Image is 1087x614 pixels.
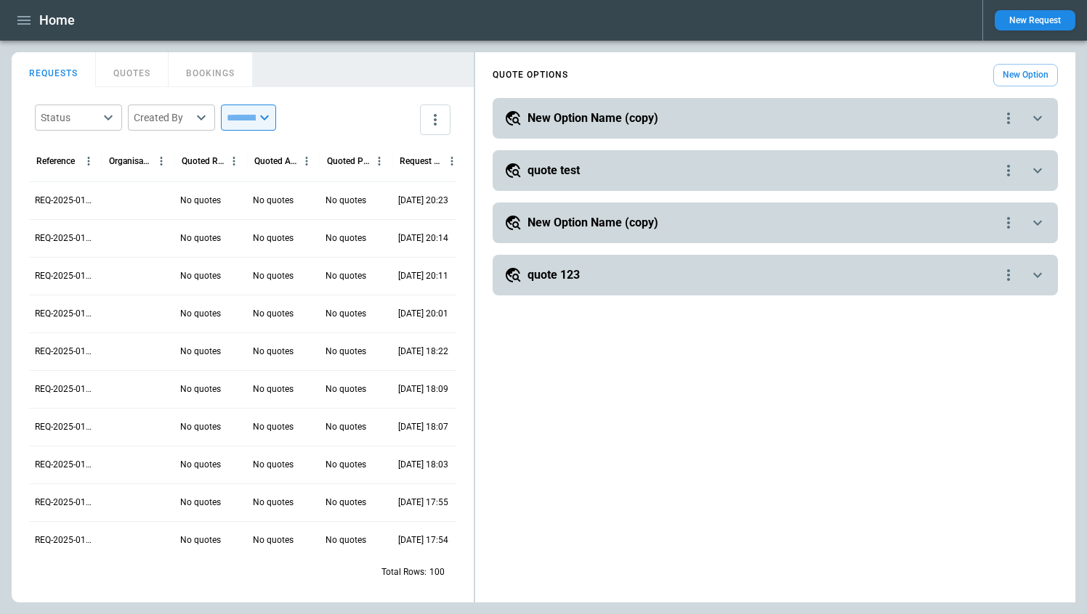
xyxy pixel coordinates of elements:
[169,52,253,87] button: BOOKINGS
[180,270,221,282] p: No quotes
[528,163,580,179] h5: quote test
[253,270,294,282] p: No quotes
[504,214,1046,232] button: New Option Name (copy)quote-option-actions
[326,534,366,547] p: No quotes
[253,383,294,396] p: No quotes
[429,566,445,578] p: 100
[109,156,152,166] div: Organisation
[398,534,448,547] p: 28/08/2025 17:54
[1000,214,1017,232] div: quote-option-actions
[326,308,366,320] p: No quotes
[398,232,448,245] p: 28/08/2025 20:14
[326,459,366,471] p: No quotes
[79,152,98,171] button: Reference column menu
[96,52,169,87] button: QUOTES
[398,270,448,282] p: 28/08/2025 20:11
[180,232,221,245] p: No quotes
[180,308,221,320] p: No quotes
[1000,266,1017,284] div: quote-option-actions
[326,270,366,282] p: No quotes
[35,534,96,547] p: REQ-2025-011265
[400,156,443,166] div: Request Created At (UTC+3:00)
[381,566,427,578] p: Total Rows:
[180,496,221,509] p: No quotes
[12,52,96,87] button: REQUESTS
[326,383,366,396] p: No quotes
[398,421,448,433] p: 28/08/2025 18:07
[253,345,294,358] p: No quotes
[528,110,658,126] h5: New Option Name (copy)
[253,496,294,509] p: No quotes
[993,64,1058,86] button: New Option
[35,195,96,207] p: REQ-2025-011274
[253,534,294,547] p: No quotes
[36,156,75,166] div: Reference
[327,156,370,166] div: Quoted Price
[420,105,450,135] button: more
[1000,110,1017,127] div: quote-option-actions
[35,496,96,509] p: REQ-2025-011266
[326,232,366,245] p: No quotes
[504,162,1046,179] button: quote testquote-option-actions
[180,421,221,433] p: No quotes
[253,308,294,320] p: No quotes
[182,156,225,166] div: Quoted Route
[180,383,221,396] p: No quotes
[398,459,448,471] p: 28/08/2025 18:03
[180,345,221,358] p: No quotes
[35,421,96,433] p: REQ-2025-011268
[253,232,294,245] p: No quotes
[35,308,96,320] p: REQ-2025-011271
[326,345,366,358] p: No quotes
[398,496,448,509] p: 28/08/2025 17:55
[225,152,243,171] button: Quoted Route column menu
[326,421,366,433] p: No quotes
[254,156,297,166] div: Quoted Aircraft
[35,345,96,358] p: REQ-2025-011270
[475,58,1075,301] div: scrollable content
[370,152,389,171] button: Quoted Price column menu
[297,152,316,171] button: Quoted Aircraft column menu
[253,421,294,433] p: No quotes
[398,308,448,320] p: 28/08/2025 20:01
[35,383,96,396] p: REQ-2025-011269
[995,10,1075,30] button: New Request
[39,12,75,29] h1: Home
[41,110,99,125] div: Status
[253,459,294,471] p: No quotes
[35,232,96,245] p: REQ-2025-011273
[504,110,1046,127] button: New Option Name (copy)quote-option-actions
[180,534,221,547] p: No quotes
[35,270,96,282] p: REQ-2025-011272
[528,215,658,231] h5: New Option Name (copy)
[504,266,1046,284] button: quote 123quote-option-actions
[1000,162,1017,179] div: quote-option-actions
[493,72,568,78] h4: QUOTE OPTIONS
[180,195,221,207] p: No quotes
[180,459,221,471] p: No quotes
[398,195,448,207] p: 28/08/2025 20:23
[152,152,171,171] button: Organisation column menu
[326,195,366,207] p: No quotes
[253,195,294,207] p: No quotes
[326,496,366,509] p: No quotes
[134,110,192,125] div: Created By
[398,345,448,358] p: 28/08/2025 18:22
[443,152,461,171] button: Request Created At (UTC+3:00) column menu
[528,267,580,283] h5: quote 123
[398,383,448,396] p: 28/08/2025 18:09
[35,459,96,471] p: REQ-2025-011267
